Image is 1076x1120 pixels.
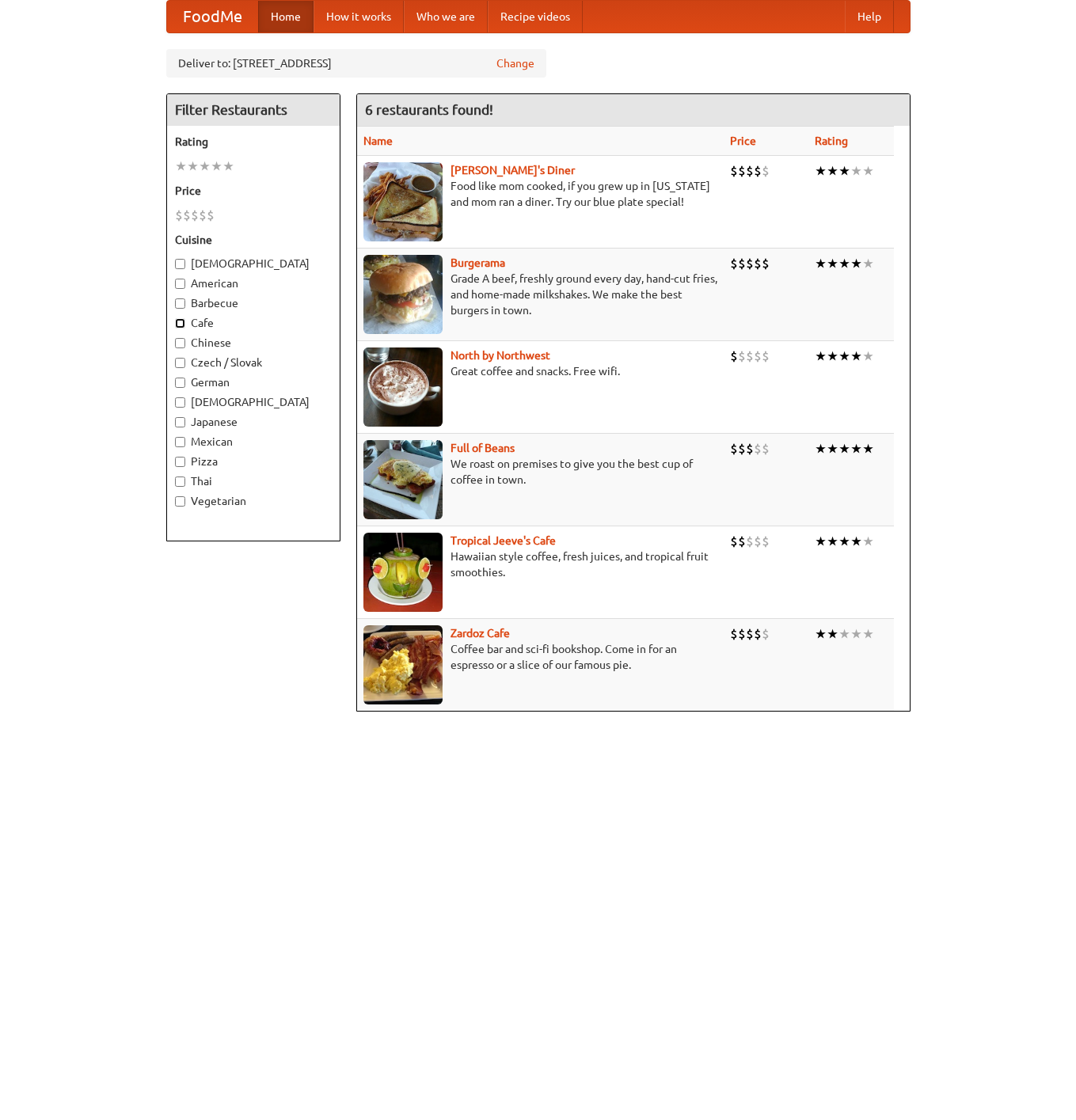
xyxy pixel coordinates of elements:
[838,440,850,457] li: ★
[451,442,515,454] a: Full of Beans
[838,162,850,180] li: ★
[730,347,738,365] li: $
[363,440,443,519] img: beans.jpg
[850,533,862,550] li: ★
[363,533,443,612] img: jeeves.jpg
[815,135,848,147] a: Rating
[211,158,222,175] li: ★
[730,440,738,457] li: $
[207,207,215,224] li: $
[862,440,874,457] li: ★
[175,417,185,427] input: Japanese
[175,397,185,408] input: [DEMOGRAPHIC_DATA]
[363,549,717,580] p: Hawaiian style coffee, fresh juices, and tropical fruit smoothies.
[738,440,746,457] li: $
[815,255,827,272] li: ★
[746,255,754,272] li: $
[838,625,850,643] li: ★
[738,255,746,272] li: $
[451,256,505,269] b: Burgerama
[746,533,754,550] li: $
[850,162,862,180] li: ★
[175,378,185,388] input: German
[762,440,770,457] li: $
[363,135,393,147] a: Name
[175,454,332,469] label: Pizza
[862,162,874,180] li: ★
[175,338,185,348] input: Chinese
[175,275,332,291] label: American
[199,158,211,175] li: ★
[363,271,717,318] p: Grade A beef, freshly ground every day, hand-cut fries, and home-made milkshakes. We make the bes...
[762,255,770,272] li: $
[175,256,332,271] label: [DEMOGRAPHIC_DATA]
[175,496,185,507] input: Vegetarian
[754,162,762,180] li: $
[850,440,862,457] li: ★
[762,533,770,550] li: $
[191,207,199,224] li: $
[862,347,874,365] li: ★
[746,440,754,457] li: $
[365,102,493,117] ng-pluralize: 6 restaurants found!
[258,1,314,32] a: Home
[730,533,738,550] li: $
[175,473,332,489] label: Thai
[175,318,185,328] input: Cafe
[827,162,838,180] li: ★
[815,162,827,180] li: ★
[363,641,717,673] p: Coffee bar and sci-fi bookshop. Come in for an espresso or a slice of our famous pie.
[862,255,874,272] li: ★
[827,625,838,643] li: ★
[175,183,332,199] h5: Price
[175,457,185,467] input: Pizza
[754,347,762,365] li: $
[746,347,754,365] li: $
[175,394,332,410] label: [DEMOGRAPHIC_DATA]
[175,434,332,450] label: Mexican
[827,533,838,550] li: ★
[815,533,827,550] li: ★
[838,533,850,550] li: ★
[850,255,862,272] li: ★
[451,349,550,362] a: North by Northwest
[363,178,717,210] p: Food like mom cooked, if you grew up in [US_STATE] and mom ran a diner. Try our blue plate special!
[363,363,717,379] p: Great coffee and snacks. Free wifi.
[363,625,443,704] img: zardoz.jpg
[754,440,762,457] li: $
[862,625,874,643] li: ★
[746,625,754,643] li: $
[815,440,827,457] li: ★
[746,162,754,180] li: $
[815,625,827,643] li: ★
[175,315,332,331] label: Cafe
[363,347,443,427] img: north.jpg
[175,295,332,311] label: Barbecue
[175,358,185,368] input: Czech / Slovak
[496,55,534,71] a: Change
[730,255,738,272] li: $
[175,476,185,487] input: Thai
[175,207,183,224] li: $
[166,49,546,78] div: Deliver to: [STREET_ADDRESS]
[175,437,185,447] input: Mexican
[738,162,746,180] li: $
[815,347,827,365] li: ★
[845,1,894,32] a: Help
[838,255,850,272] li: ★
[175,355,332,370] label: Czech / Slovak
[862,533,874,550] li: ★
[175,279,185,289] input: American
[827,255,838,272] li: ★
[363,162,443,241] img: sallys.jpg
[738,533,746,550] li: $
[187,158,199,175] li: ★
[451,627,510,640] b: Zardoz Cafe
[451,534,556,547] b: Tropical Jeeve's Cafe
[754,625,762,643] li: $
[222,158,234,175] li: ★
[314,1,404,32] a: How it works
[404,1,488,32] a: Who we are
[451,164,575,177] a: [PERSON_NAME]'s Diner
